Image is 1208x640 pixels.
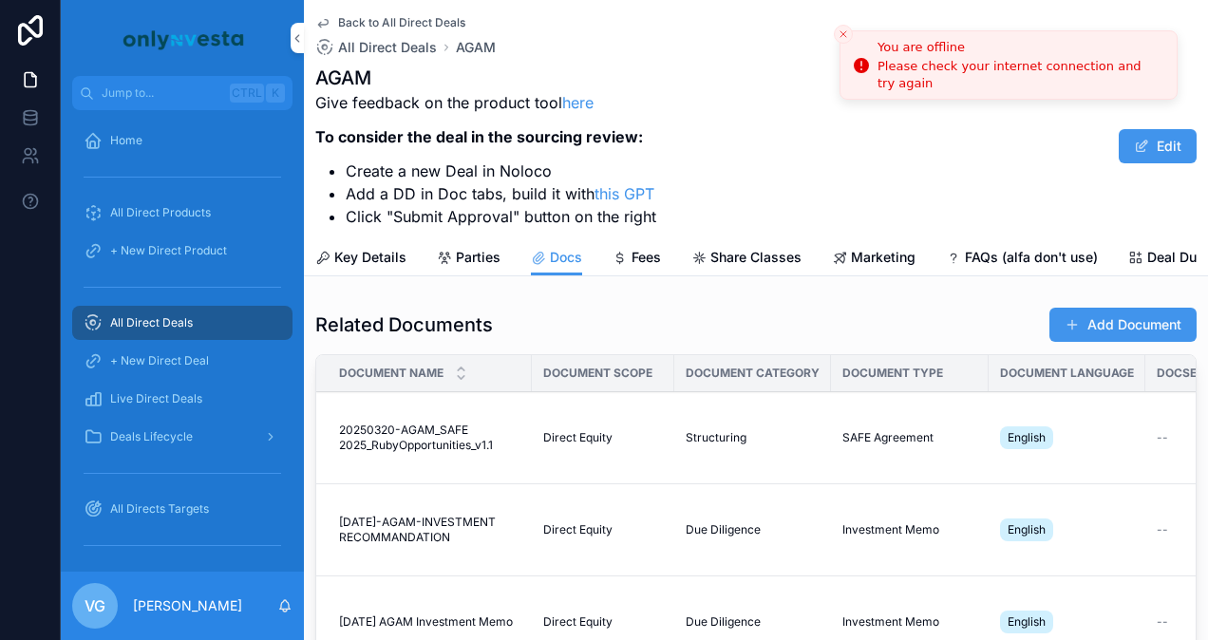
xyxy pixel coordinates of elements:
[110,315,193,330] span: All Direct Deals
[543,430,663,445] a: Direct Equity
[543,522,613,537] span: Direct Equity
[61,110,304,572] div: scrollable content
[110,133,142,148] span: Home
[1000,515,1134,545] a: English
[72,344,293,378] a: + New Direct Deal
[120,23,245,53] img: App logo
[338,15,465,30] span: Back to All Direct Deals
[686,430,820,445] a: Structuring
[1008,522,1046,537] span: English
[315,127,643,146] strong: To consider the deal in the sourcing review:
[842,614,939,630] span: Investment Memo
[595,184,654,203] a: this GPT
[1000,423,1134,453] a: English
[1119,129,1197,163] button: Edit
[686,522,761,537] span: Due Diligence
[315,91,656,114] p: Give feedback on the product tool
[315,65,656,91] h1: AGAM
[110,353,209,368] span: + New Direct Deal
[686,614,820,630] a: Due Diligence
[543,614,613,630] span: Direct Equity
[338,38,437,57] span: All Direct Deals
[878,38,1161,57] div: You are offline
[339,515,520,545] a: [DATE]-AGAM-INVESTMENT RECOMMANDATION
[613,240,661,278] a: Fees
[1008,430,1046,445] span: English
[456,38,496,57] a: AGAM
[543,430,613,445] span: Direct Equity
[315,311,493,338] h1: Related Documents
[710,248,802,267] span: Share Classes
[72,420,293,454] a: Deals Lifecycle
[110,205,211,220] span: All Direct Products
[686,366,820,381] span: Document Category
[334,248,406,267] span: Key Details
[456,248,500,267] span: Parties
[842,430,977,445] a: SAFE Agreement
[72,234,293,268] a: + New Direct Product
[133,596,242,615] p: [PERSON_NAME]
[315,240,406,278] a: Key Details
[315,38,437,57] a: All Direct Deals
[842,366,943,381] span: Document Type
[72,492,293,526] a: All Directs Targets
[339,423,520,453] a: 20250320-AGAM_SAFE 2025_RubyOpportunities_v1.1
[562,93,594,112] a: here
[72,123,293,158] a: Home
[1000,607,1134,637] a: English
[531,240,582,276] a: Docs
[339,614,520,630] a: [DATE] AGAM Investment Memo
[834,25,853,44] button: Close toast
[842,614,977,630] a: Investment Memo
[339,614,513,630] span: [DATE] AGAM Investment Memo
[1157,430,1168,445] span: --
[842,430,934,445] span: SAFE Agreement
[85,594,105,617] span: VG
[1157,522,1168,537] span: --
[965,248,1098,267] span: FAQs (alfa don't use)
[543,522,663,537] a: Direct Equity
[110,429,193,444] span: Deals Lifecycle
[1157,614,1168,630] span: --
[632,248,661,267] span: Fees
[230,84,264,103] span: Ctrl
[1008,614,1046,630] span: English
[339,366,444,381] span: Document Name
[72,306,293,340] a: All Direct Deals
[110,243,227,258] span: + New Direct Product
[946,240,1098,278] a: FAQs (alfa don't use)
[110,391,202,406] span: Live Direct Deals
[72,76,293,110] button: Jump to...CtrlK
[691,240,802,278] a: Share Classes
[1049,308,1197,342] button: Add Document
[543,366,652,381] span: Document Scope
[686,522,820,537] a: Due Diligence
[550,248,582,267] span: Docs
[878,58,1161,92] div: Please check your internet connection and try again
[686,430,746,445] span: Structuring
[842,522,977,537] a: Investment Memo
[437,240,500,278] a: Parties
[315,15,465,30] a: Back to All Direct Deals
[110,501,209,517] span: All Directs Targets
[842,522,939,537] span: Investment Memo
[72,196,293,230] a: All Direct Products
[832,240,915,278] a: Marketing
[1000,366,1134,381] span: Document Language
[102,85,222,101] span: Jump to...
[268,85,283,101] span: K
[346,160,656,182] li: Create a new Deal in Noloco
[346,182,656,205] li: Add a DD in Doc tabs, build it with
[72,382,293,416] a: Live Direct Deals
[851,248,915,267] span: Marketing
[346,205,656,228] li: Click "Submit Approval" button on the right
[686,614,761,630] span: Due Diligence
[543,614,663,630] a: Direct Equity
